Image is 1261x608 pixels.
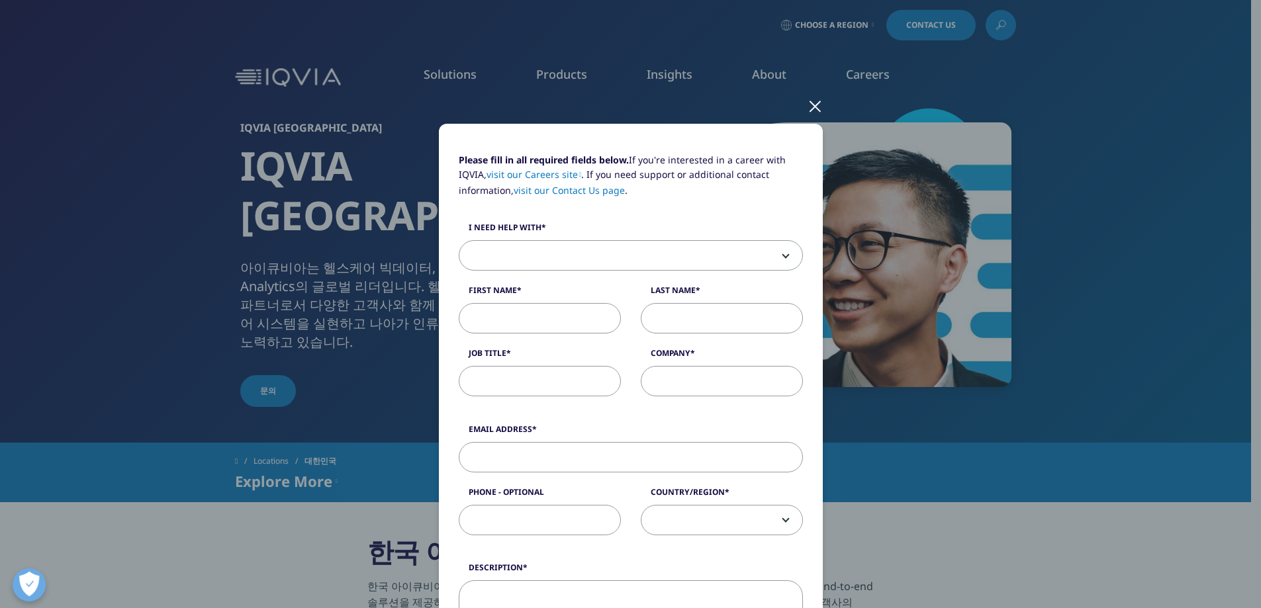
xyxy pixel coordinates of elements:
a: visit our Careers site [487,168,582,181]
label: Job Title [459,347,621,366]
label: Country/Region [641,486,803,505]
button: 개방형 기본 설정 [13,568,46,601]
label: Company [641,347,803,366]
label: Phone - Optional [459,486,621,505]
p: If you're interested in a career with IQVIA, . If you need support or additional contact informat... [459,153,803,208]
label: Email Address [459,423,803,442]
a: visit our Contact Us page [514,184,625,196]
strong: Please fill in all required fields below. [459,153,629,166]
label: I need help with [459,222,803,240]
label: Description [459,562,803,580]
label: Last Name [641,284,803,303]
label: First Name [459,284,621,303]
